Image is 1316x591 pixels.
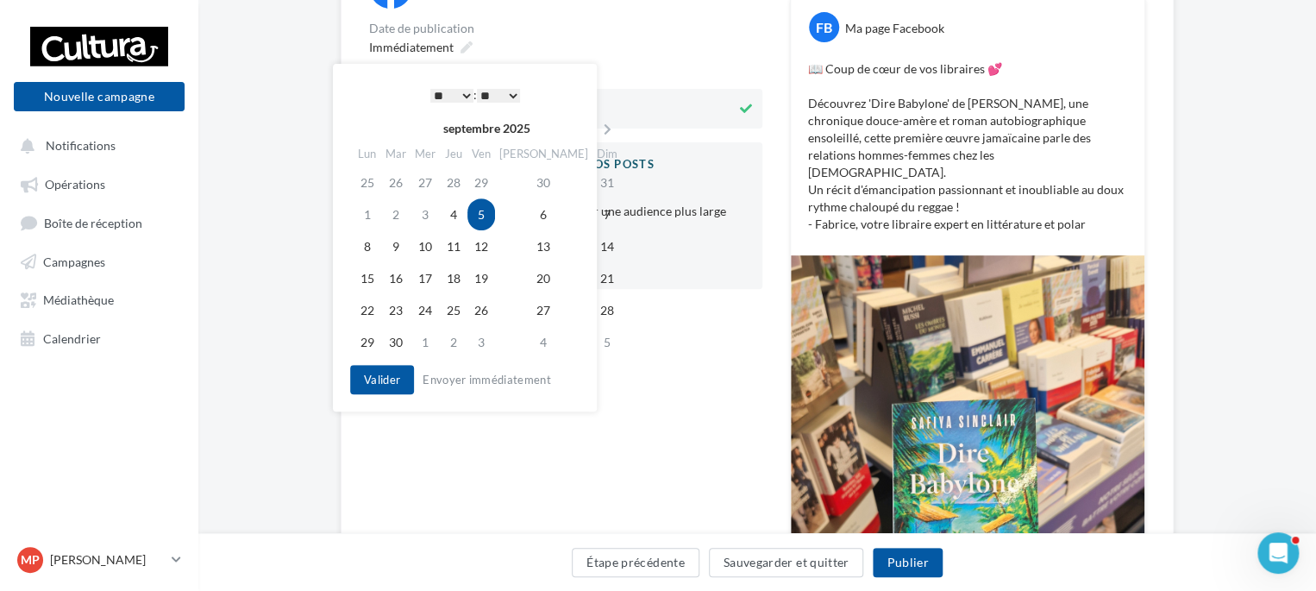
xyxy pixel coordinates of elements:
button: Publier [873,548,942,577]
td: 27 [495,294,592,326]
td: 1 [354,198,381,230]
iframe: Intercom live chat [1257,532,1299,574]
th: Ven [467,141,495,167]
td: 28 [592,294,623,326]
span: Notifications [46,138,116,153]
a: MP [PERSON_NAME] [14,544,185,576]
div: Date de publication [369,22,762,35]
div: FB [809,12,839,42]
td: 28 [440,167,467,198]
td: 19 [467,262,495,294]
td: 17 [410,262,440,294]
td: 8 [354,230,381,262]
button: Envoyer immédiatement [416,369,558,390]
td: 31 [592,167,623,198]
td: 2 [381,198,410,230]
td: 13 [495,230,592,262]
td: 11 [440,230,467,262]
th: Mar [381,141,410,167]
td: 10 [410,230,440,262]
p: [PERSON_NAME] [50,551,165,569]
a: Boîte de réception [10,206,188,238]
div: Ma page Facebook [845,20,944,37]
button: Notifications [10,129,181,160]
td: 25 [354,167,381,198]
td: 26 [381,167,410,198]
a: Calendrier [10,322,188,353]
span: Campagnes [43,254,105,268]
th: septembre 2025 [381,116,592,141]
a: Opérations [10,167,188,198]
td: 27 [410,167,440,198]
td: 15 [354,262,381,294]
td: 7 [592,198,623,230]
td: 4 [495,326,592,358]
div: : [388,82,562,108]
th: [PERSON_NAME] [495,141,592,167]
td: 24 [410,294,440,326]
span: Opérations [45,177,105,192]
a: Campagnes [10,245,188,276]
td: 23 [381,294,410,326]
th: Dim [592,141,623,167]
td: 26 [467,294,495,326]
button: Étape précédente [572,548,699,577]
td: 1 [410,326,440,358]
td: 3 [467,326,495,358]
td: 18 [440,262,467,294]
th: Mer [410,141,440,167]
td: 21 [592,262,623,294]
td: 29 [467,167,495,198]
td: 29 [354,326,381,358]
td: 6 [495,198,592,230]
button: Sauvegarder et quitter [709,548,864,577]
span: Immédiatement [369,40,454,54]
a: Médiathèque [10,283,188,314]
td: 30 [381,326,410,358]
td: 22 [354,294,381,326]
td: 3 [410,198,440,230]
td: 30 [495,167,592,198]
th: Jeu [440,141,467,167]
span: Médiathèque [43,292,114,307]
td: 5 [592,326,623,358]
span: MP [21,551,40,569]
td: 14 [592,230,623,262]
th: Lun [354,141,381,167]
button: Nouvelle campagne [14,82,185,111]
td: 12 [467,230,495,262]
td: 25 [440,294,467,326]
p: 📖 Coup de cœur de vos libraires 💕 Découvrez 'Dire Babylone' de [PERSON_NAME], une chronique douce... [808,60,1127,233]
td: 2 [440,326,467,358]
td: 4 [440,198,467,230]
td: 20 [495,262,592,294]
button: Valider [350,365,414,394]
td: 16 [381,262,410,294]
span: Boîte de réception [44,215,142,229]
td: 5 [467,198,495,230]
span: Calendrier [43,330,101,345]
td: 9 [381,230,410,262]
